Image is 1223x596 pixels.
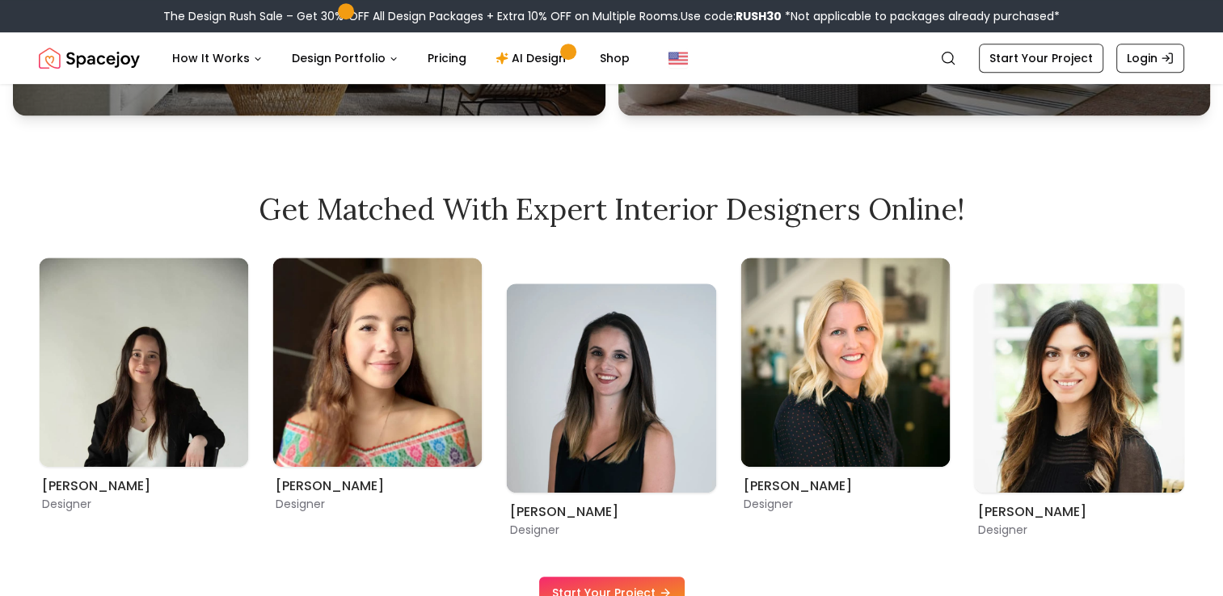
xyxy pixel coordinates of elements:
[681,8,782,24] span: Use code:
[507,283,716,493] img: Angela Amore
[415,42,479,74] a: Pricing
[159,42,643,74] nav: Main
[740,258,950,486] div: 3 / 9
[978,522,1181,538] p: Designer
[483,42,584,74] a: AI Design
[744,476,947,496] h6: [PERSON_NAME]
[276,476,479,496] h6: [PERSON_NAME]
[975,283,1184,493] img: Christina Manzo
[507,258,716,538] div: 2 / 9
[587,42,643,74] a: Shop
[39,32,1184,84] nav: Global
[159,42,276,74] button: How It Works
[39,193,1184,225] h2: Get Matched with Expert Interior Designers Online!
[279,42,411,74] button: Design Portfolio
[782,8,1060,24] span: *Not applicable to packages already purchased*
[979,44,1103,73] a: Start Your Project
[39,258,248,467] img: Grazia Decanini
[39,42,140,74] a: Spacejoy
[978,502,1181,522] h6: [PERSON_NAME]
[975,258,1184,538] div: 4 / 9
[510,522,713,538] p: Designer
[1116,44,1184,73] a: Login
[39,258,1184,538] div: Carousel
[42,496,245,512] p: Designer
[39,42,140,74] img: Spacejoy Logo
[668,48,688,68] img: United States
[39,258,248,486] div: 9 / 9
[740,258,950,467] img: Tina Martidelcampo
[272,258,482,486] div: 1 / 9
[736,8,782,24] b: RUSH30
[272,258,482,467] img: Maria Castillero
[276,496,479,512] p: Designer
[744,496,947,512] p: Designer
[42,476,245,496] h6: [PERSON_NAME]
[510,502,713,522] h6: [PERSON_NAME]
[163,8,1060,24] div: The Design Rush Sale – Get 30% OFF All Design Packages + Extra 10% OFF on Multiple Rooms.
